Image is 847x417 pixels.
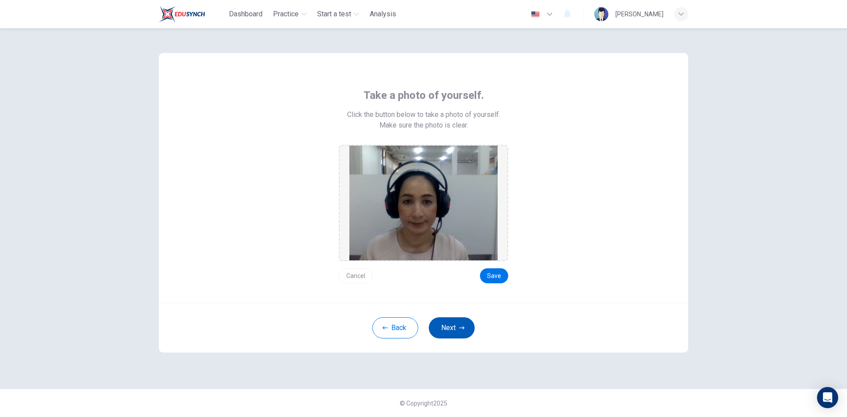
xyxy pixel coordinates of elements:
button: Back [372,317,418,338]
button: Practice [270,6,310,22]
span: Start a test [317,9,351,19]
img: Train Test logo [159,5,205,23]
button: Cancel [339,268,373,283]
button: Start a test [314,6,363,22]
span: Practice [273,9,299,19]
button: Save [480,268,508,283]
span: Click the button below to take a photo of yourself. [347,109,500,120]
img: en [530,11,541,18]
img: Profile picture [594,7,608,21]
span: Analysis [370,9,396,19]
a: Train Test logo [159,5,225,23]
div: [PERSON_NAME] [615,9,663,19]
span: Dashboard [229,9,262,19]
button: Dashboard [225,6,266,22]
span: © Copyright 2025 [400,400,447,407]
span: Take a photo of yourself. [364,88,484,102]
button: Analysis [366,6,400,22]
span: Make sure the photo is clear. [379,120,468,131]
div: Open Intercom Messenger [817,387,838,408]
img: preview screemshot [349,146,498,260]
button: Next [429,317,475,338]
